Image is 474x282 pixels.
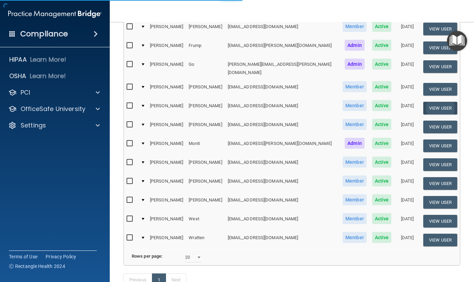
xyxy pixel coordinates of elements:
[423,83,457,96] button: View User
[225,80,340,99] td: [EMAIL_ADDRESS][DOMAIN_NAME]
[423,196,457,209] button: View User
[225,155,340,174] td: [EMAIL_ADDRESS][DOMAIN_NAME]
[21,105,85,113] p: OfficeSafe University
[186,193,225,212] td: [PERSON_NAME]
[394,174,420,193] td: [DATE]
[372,175,392,186] span: Active
[372,157,392,168] span: Active
[394,136,420,155] td: [DATE]
[355,233,466,261] iframe: Drift Widget Chat Controller
[225,57,340,80] td: [PERSON_NAME][EMAIL_ADDRESS][PERSON_NAME][DOMAIN_NAME]
[372,138,392,149] span: Active
[345,40,365,51] span: Admin
[225,118,340,136] td: [EMAIL_ADDRESS][DOMAIN_NAME]
[147,99,186,118] td: [PERSON_NAME]
[147,80,186,99] td: [PERSON_NAME]
[147,57,186,80] td: [PERSON_NAME]
[343,21,367,32] span: Member
[394,80,420,99] td: [DATE]
[225,20,340,38] td: [EMAIL_ADDRESS][DOMAIN_NAME]
[447,31,467,51] button: Open Resource Center
[394,231,420,249] td: [DATE]
[343,213,367,224] span: Member
[372,194,392,205] span: Active
[343,119,367,130] span: Member
[394,193,420,212] td: [DATE]
[186,212,225,231] td: West
[423,23,457,35] button: View User
[394,99,420,118] td: [DATE]
[147,136,186,155] td: [PERSON_NAME]
[423,139,457,152] button: View User
[147,231,186,249] td: [PERSON_NAME]
[372,40,392,51] span: Active
[30,72,66,80] p: Learn More!
[9,72,26,80] p: OSHA
[225,136,340,155] td: [EMAIL_ADDRESS][PERSON_NAME][DOMAIN_NAME]
[147,20,186,38] td: [PERSON_NAME]
[186,136,225,155] td: Monti
[186,231,225,249] td: Wratten
[345,138,365,149] span: Admin
[423,158,457,171] button: View User
[21,121,46,130] p: Settings
[186,155,225,174] td: [PERSON_NAME]
[225,212,340,231] td: [EMAIL_ADDRESS][DOMAIN_NAME]
[423,177,457,190] button: View User
[9,253,37,260] a: Terms of Use
[423,121,457,133] button: View User
[186,57,225,80] td: Go
[8,7,102,21] img: PMB logo
[186,80,225,99] td: [PERSON_NAME]
[186,174,225,193] td: [PERSON_NAME]
[225,231,340,249] td: [EMAIL_ADDRESS][DOMAIN_NAME]
[394,57,420,80] td: [DATE]
[343,81,367,92] span: Member
[372,232,392,243] span: Active
[343,175,367,186] span: Member
[372,21,392,32] span: Active
[147,118,186,136] td: [PERSON_NAME]
[394,212,420,231] td: [DATE]
[372,59,392,70] span: Active
[186,99,225,118] td: [PERSON_NAME]
[186,118,225,136] td: [PERSON_NAME]
[147,212,186,231] td: [PERSON_NAME]
[20,29,68,39] h4: Compliance
[423,41,457,54] button: View User
[343,100,367,111] span: Member
[147,174,186,193] td: [PERSON_NAME]
[423,215,457,228] button: View User
[8,88,100,97] a: PCI
[186,38,225,57] td: Frump
[132,254,163,259] b: Rows per page:
[394,38,420,57] td: [DATE]
[21,88,30,97] p: PCI
[343,194,367,205] span: Member
[9,56,27,64] p: HIPAA
[394,118,420,136] td: [DATE]
[147,193,186,212] td: [PERSON_NAME]
[394,155,420,174] td: [DATE]
[372,119,392,130] span: Active
[372,81,392,92] span: Active
[225,174,340,193] td: [EMAIL_ADDRESS][DOMAIN_NAME]
[423,60,457,73] button: View User
[394,20,420,38] td: [DATE]
[372,100,392,111] span: Active
[423,102,457,114] button: View User
[147,155,186,174] td: [PERSON_NAME]
[225,193,340,212] td: [EMAIL_ADDRESS][DOMAIN_NAME]
[30,56,67,64] p: Learn More!
[225,38,340,57] td: [EMAIL_ADDRESS][PERSON_NAME][DOMAIN_NAME]
[46,253,76,260] a: Privacy Policy
[343,157,367,168] span: Member
[147,38,186,57] td: [PERSON_NAME]
[9,263,65,270] span: Ⓒ Rectangle Health 2024
[8,105,100,113] a: OfficeSafe University
[343,232,367,243] span: Member
[8,121,100,130] a: Settings
[345,59,365,70] span: Admin
[372,213,392,224] span: Active
[186,20,225,38] td: [PERSON_NAME]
